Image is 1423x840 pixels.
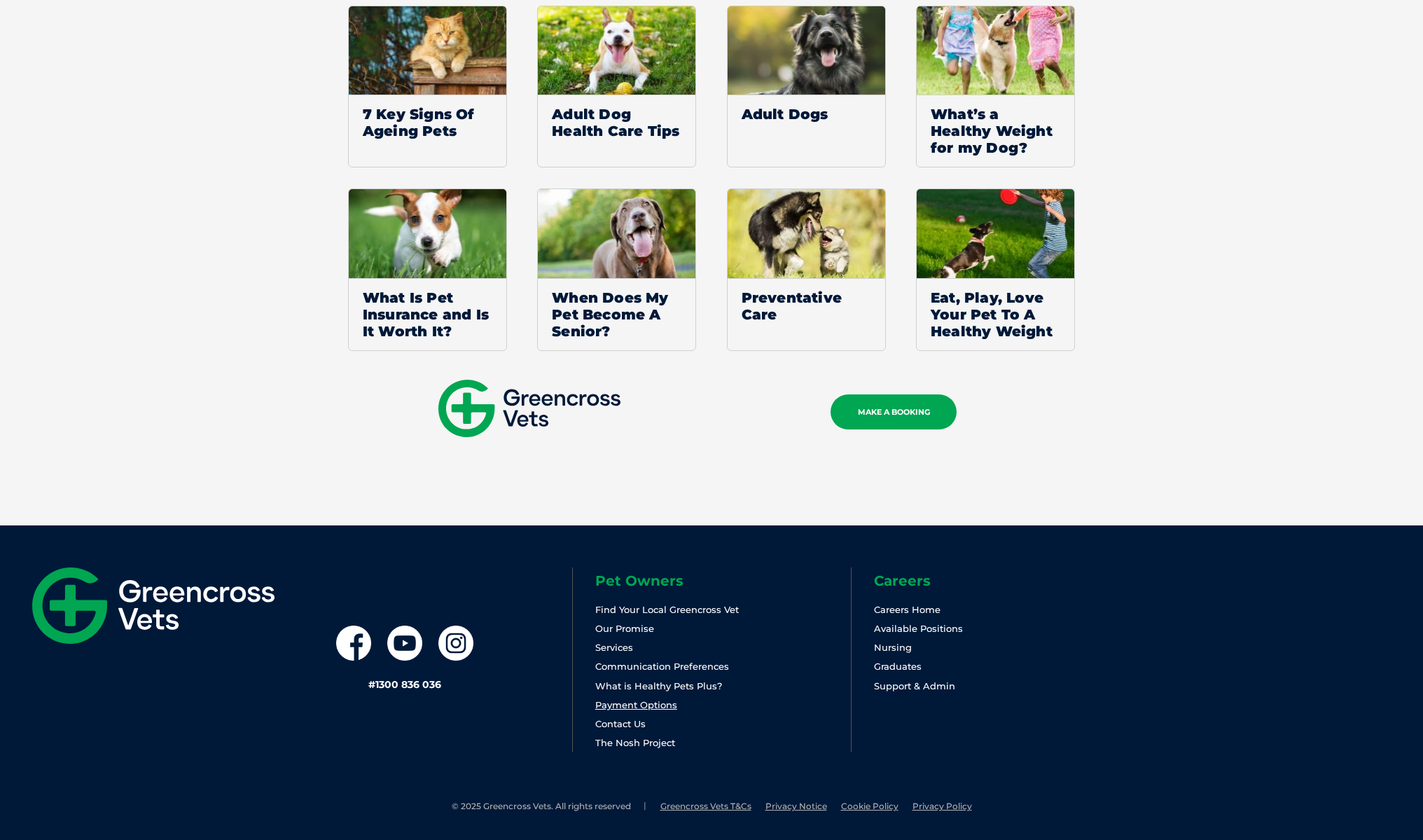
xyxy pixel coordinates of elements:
a: Services [595,642,633,653]
a: Nursing [874,642,912,653]
a: Communication Preferences [595,661,729,672]
a: Cookie Policy [841,801,898,811]
a: Careers Home [874,604,940,615]
span: When Does My Pet Become A Senior? [538,278,695,350]
a: What is Healthy Pets Plus? [595,680,722,691]
span: What’s a Healthy Weight for my Dog? [917,95,1074,167]
a: Adult Dogs [727,6,886,168]
span: What Is Pet Insurance and Is It Worth It? [349,278,506,350]
a: #1300 836 036 [368,678,441,691]
img: Default Thumbnail [728,189,886,278]
a: Support & Admin [874,680,955,691]
a: What Is Pet Insurance and Is It Worth It? [348,188,507,351]
a: Privacy Policy [912,801,972,811]
a: When Does My Pet Become A Senior? [537,188,696,351]
a: Adult Dog Health Care Tips [537,6,696,168]
a: Payment Options [595,699,677,710]
span: Adult Dog Health Care Tips [538,95,695,150]
h6: Pet Owners [595,574,851,588]
span: Preventative Care [728,278,885,333]
a: 7 Key Signs Of Ageing Pets [348,6,507,168]
li: © 2025 Greencross Vets. All rights reserved [452,801,646,813]
span: Eat, Play, Love Your Pet To A Healthy Weight [917,278,1074,350]
a: Greencross Vets T&Cs [660,801,751,811]
img: gxv-logo-mobile.svg [438,380,620,437]
span: # [368,678,375,691]
span: Adult Dogs [728,95,885,133]
a: Contact Us [595,718,646,729]
a: Available Positions [874,623,963,634]
a: Find Your Local Greencross Vet [595,604,739,615]
a: The Nosh Project [595,737,675,748]
a: What’s a Healthy Weight for my Dog? [916,6,1075,168]
a: Privacy Notice [765,801,827,811]
a: Our Promise [595,623,654,634]
h6: Careers [874,574,1130,588]
a: Default ThumbnailPreventative Care [727,188,886,351]
span: 7 Key Signs Of Ageing Pets [349,95,506,150]
a: MAKE A BOOKING [831,394,957,429]
a: Eat, Play, Love Your Pet To A Healthy Weight [916,188,1075,351]
a: Graduates [874,661,922,672]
